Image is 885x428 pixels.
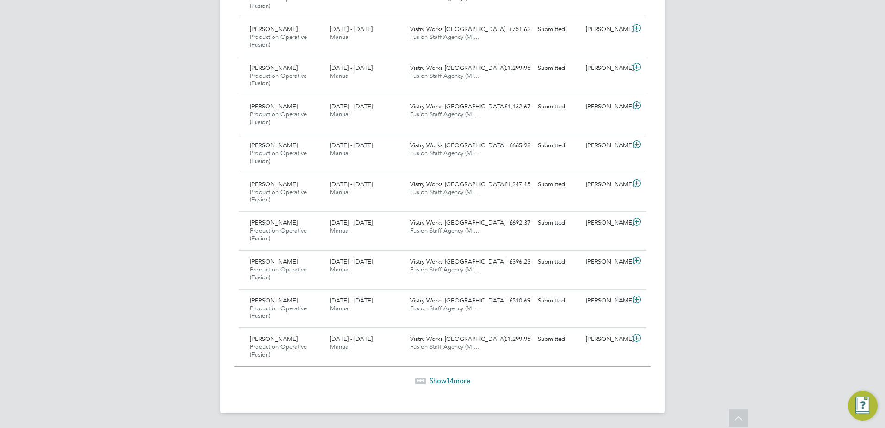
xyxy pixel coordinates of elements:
[330,296,373,304] span: [DATE] - [DATE]
[534,99,582,114] div: Submitted
[330,265,350,273] span: Manual
[330,64,373,72] span: [DATE] - [DATE]
[250,219,298,227] span: [PERSON_NAME]
[486,215,534,231] div: £692.37
[250,141,298,149] span: [PERSON_NAME]
[486,22,534,37] div: £751.62
[250,304,307,320] span: Production Operative (Fusion)
[534,22,582,37] div: Submitted
[330,343,350,351] span: Manual
[330,335,373,343] span: [DATE] - [DATE]
[250,180,298,188] span: [PERSON_NAME]
[330,188,350,196] span: Manual
[330,219,373,227] span: [DATE] - [DATE]
[486,99,534,114] div: £1,132.67
[410,180,505,188] span: Vistry Works [GEOGRAPHIC_DATA]
[582,215,630,231] div: [PERSON_NAME]
[534,61,582,76] div: Submitted
[250,64,298,72] span: [PERSON_NAME]
[582,332,630,347] div: [PERSON_NAME]
[250,265,307,281] span: Production Operative (Fusion)
[486,293,534,308] div: £510.69
[410,265,480,273] span: Fusion Staff Agency (Mi…
[486,254,534,270] div: £396.23
[446,376,454,385] span: 14
[582,293,630,308] div: [PERSON_NAME]
[848,391,878,421] button: Engage Resource Center
[410,72,480,80] span: Fusion Staff Agency (Mi…
[410,258,505,265] span: Vistry Works [GEOGRAPHIC_DATA]
[582,22,630,37] div: [PERSON_NAME]
[486,177,534,192] div: £1,247.15
[534,254,582,270] div: Submitted
[250,227,307,242] span: Production Operative (Fusion)
[410,335,505,343] span: Vistry Works [GEOGRAPHIC_DATA]
[250,258,298,265] span: [PERSON_NAME]
[582,99,630,114] div: [PERSON_NAME]
[250,72,307,88] span: Production Operative (Fusion)
[330,25,373,33] span: [DATE] - [DATE]
[534,332,582,347] div: Submitted
[330,304,350,312] span: Manual
[430,376,470,385] span: Show more
[410,304,480,312] span: Fusion Staff Agency (Mi…
[330,180,373,188] span: [DATE] - [DATE]
[250,296,298,304] span: [PERSON_NAME]
[250,188,307,204] span: Production Operative (Fusion)
[330,258,373,265] span: [DATE] - [DATE]
[250,110,307,126] span: Production Operative (Fusion)
[534,293,582,308] div: Submitted
[582,177,630,192] div: [PERSON_NAME]
[410,343,480,351] span: Fusion Staff Agency (Mi…
[486,138,534,153] div: £665.98
[486,332,534,347] div: £1,299.95
[330,110,350,118] span: Manual
[330,102,373,110] span: [DATE] - [DATE]
[410,102,505,110] span: Vistry Works [GEOGRAPHIC_DATA]
[330,141,373,149] span: [DATE] - [DATE]
[410,25,505,33] span: Vistry Works [GEOGRAPHIC_DATA]
[410,149,480,157] span: Fusion Staff Agency (Mi…
[410,110,480,118] span: Fusion Staff Agency (Mi…
[582,61,630,76] div: [PERSON_NAME]
[330,72,350,80] span: Manual
[534,215,582,231] div: Submitted
[582,138,630,153] div: [PERSON_NAME]
[410,227,480,234] span: Fusion Staff Agency (Mi…
[410,219,505,227] span: Vistry Works [GEOGRAPHIC_DATA]
[250,25,298,33] span: [PERSON_NAME]
[410,188,480,196] span: Fusion Staff Agency (Mi…
[582,254,630,270] div: [PERSON_NAME]
[330,227,350,234] span: Manual
[410,141,505,149] span: Vistry Works [GEOGRAPHIC_DATA]
[534,138,582,153] div: Submitted
[534,177,582,192] div: Submitted
[250,149,307,165] span: Production Operative (Fusion)
[330,33,350,41] span: Manual
[250,343,307,359] span: Production Operative (Fusion)
[410,296,505,304] span: Vistry Works [GEOGRAPHIC_DATA]
[410,33,480,41] span: Fusion Staff Agency (Mi…
[250,335,298,343] span: [PERSON_NAME]
[486,61,534,76] div: £1,299.95
[250,102,298,110] span: [PERSON_NAME]
[250,33,307,49] span: Production Operative (Fusion)
[410,64,505,72] span: Vistry Works [GEOGRAPHIC_DATA]
[330,149,350,157] span: Manual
